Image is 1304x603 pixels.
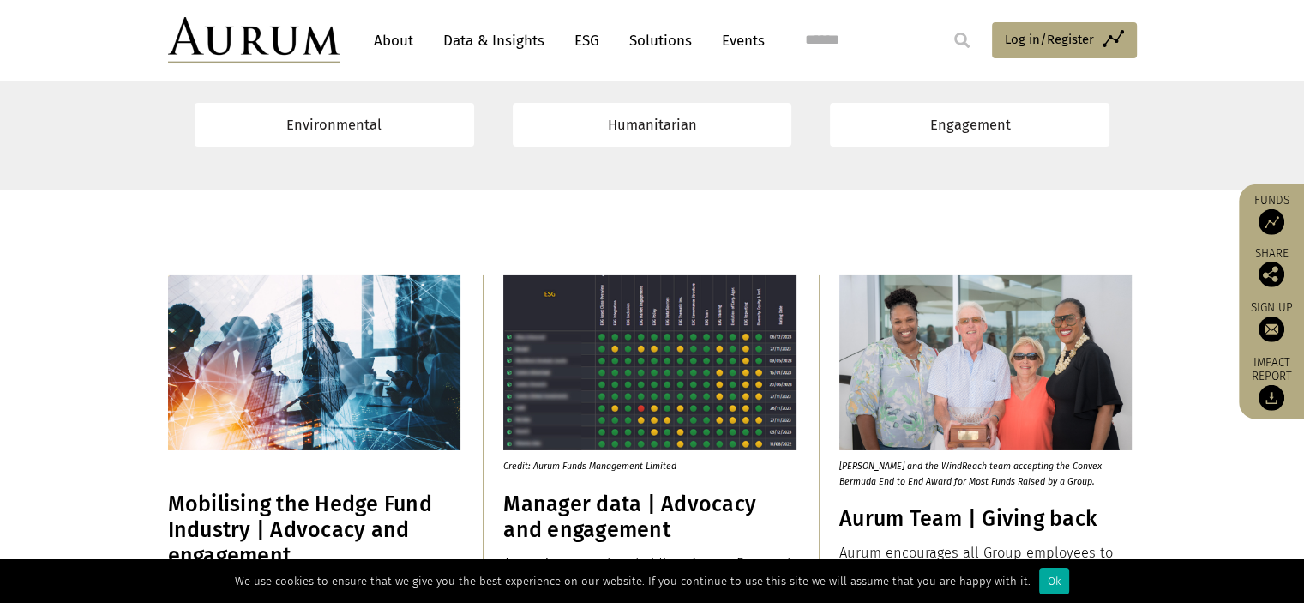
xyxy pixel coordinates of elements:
p: Credit: Aurum Funds Management Limited [503,450,781,473]
div: Ok [1039,568,1069,594]
a: Data & Insights [435,25,553,57]
img: Sign up to our newsletter [1259,316,1284,341]
span: Log in/Register [1005,29,1094,50]
a: Environmental [195,103,474,147]
img: Aurum [168,17,340,63]
a: Sign up [1247,299,1295,341]
a: About [365,25,422,57]
a: Humanitarian [513,103,792,147]
input: Submit [945,23,979,57]
a: Funds [1247,192,1295,234]
a: Impact report [1247,354,1295,411]
a: Engagement [830,103,1109,147]
p: [PERSON_NAME] and the WindReach team accepting the Convex Bermuda End to End Award for Most Funds... [839,450,1117,488]
h3: Mobilising the Hedge Fund Industry | Advocacy and engagement [168,491,461,569]
a: Log in/Register [992,22,1137,58]
img: Share this post [1259,261,1284,286]
a: Events [713,25,765,57]
a: Solutions [621,25,700,57]
div: Share [1247,247,1295,286]
h3: Manager data | Advocacy and engagement [503,491,796,543]
h3: Aurum Team | Giving back [839,506,1133,532]
a: ESG [566,25,608,57]
img: Access Funds [1259,208,1284,234]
